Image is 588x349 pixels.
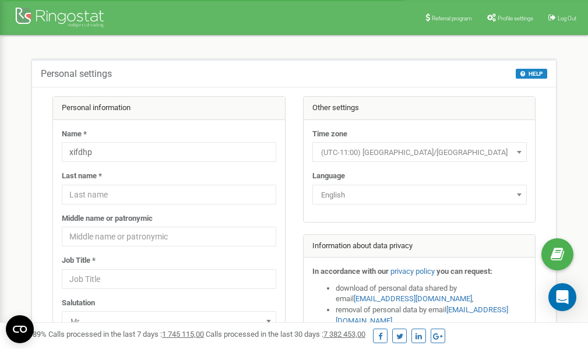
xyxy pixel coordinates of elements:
[436,267,492,276] strong: you can request:
[316,144,523,161] span: (UTC-11:00) Pacific/Midway
[312,142,527,162] span: (UTC-11:00) Pacific/Midway
[312,185,527,205] span: English
[206,330,365,339] span: Calls processed in the last 30 days :
[316,187,523,203] span: English
[336,305,527,326] li: removal of personal data by email ,
[312,267,389,276] strong: In accordance with our
[354,294,472,303] a: [EMAIL_ADDRESS][DOMAIN_NAME]
[62,269,276,289] input: Job Title
[62,142,276,162] input: Name
[62,227,276,246] input: Middle name or patronymic
[62,255,96,266] label: Job Title *
[66,313,272,330] span: Mr.
[304,97,536,120] div: Other settings
[62,129,87,140] label: Name *
[62,171,102,182] label: Last name *
[516,69,547,79] button: HELP
[336,283,527,305] li: download of personal data shared by email ,
[312,171,345,182] label: Language
[62,185,276,205] input: Last name
[6,315,34,343] button: Open CMP widget
[498,15,533,22] span: Profile settings
[53,97,285,120] div: Personal information
[548,283,576,311] div: Open Intercom Messenger
[323,330,365,339] u: 7 382 453,00
[48,330,204,339] span: Calls processed in the last 7 days :
[304,235,536,258] div: Information about data privacy
[312,129,347,140] label: Time zone
[432,15,472,22] span: Referral program
[162,330,204,339] u: 1 745 115,00
[62,213,153,224] label: Middle name or patronymic
[62,298,95,309] label: Salutation
[41,69,112,79] h5: Personal settings
[390,267,435,276] a: privacy policy
[558,15,576,22] span: Log Out
[62,311,276,331] span: Mr.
